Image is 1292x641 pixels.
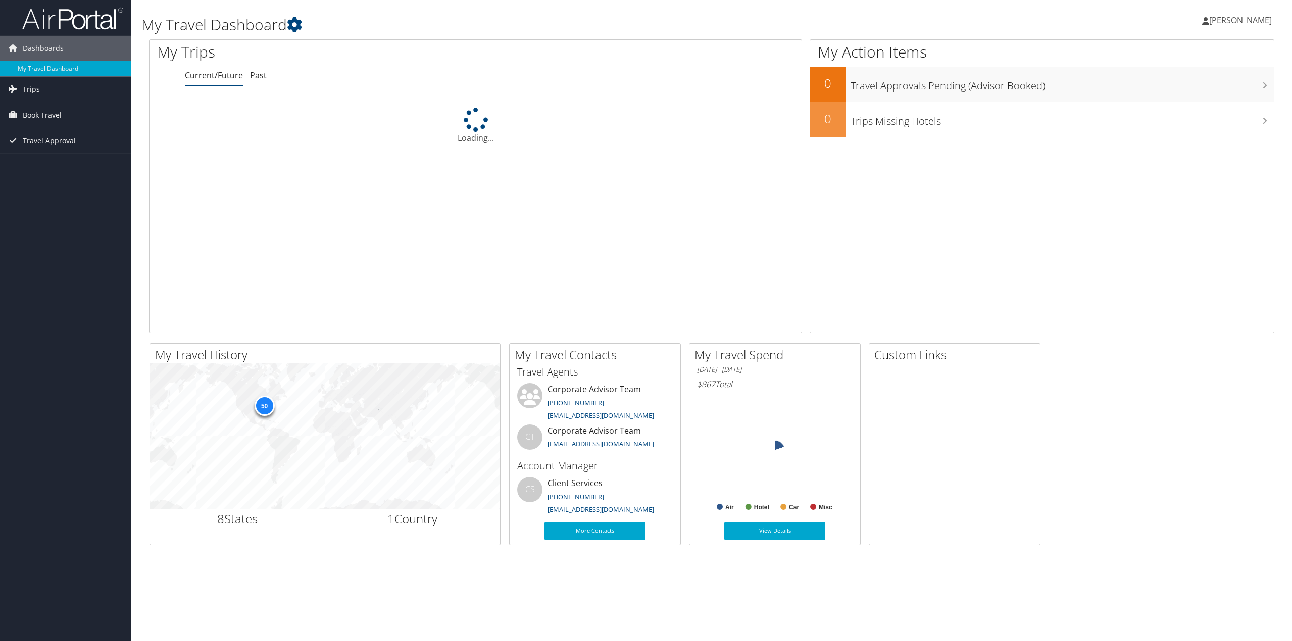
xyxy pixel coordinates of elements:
li: Corporate Advisor Team [512,383,678,424]
text: Misc [819,504,832,511]
li: Client Services [512,477,678,518]
span: $867 [697,379,715,390]
span: Dashboards [23,36,64,61]
h2: 0 [810,110,846,127]
a: Past [250,70,267,81]
span: 8 [217,510,224,527]
h6: [DATE] - [DATE] [697,365,853,375]
h3: Trips Missing Hotels [851,109,1274,128]
a: Current/Future [185,70,243,81]
text: Air [725,504,734,511]
a: [EMAIL_ADDRESS][DOMAIN_NAME] [548,439,654,448]
span: 1 [387,510,394,527]
a: [PERSON_NAME] [1202,5,1282,35]
span: [PERSON_NAME] [1209,15,1272,26]
img: airportal-logo.png [22,7,123,30]
text: Hotel [754,504,769,511]
a: 0Trips Missing Hotels [810,102,1274,137]
h3: Travel Agents [517,365,673,379]
a: [PHONE_NUMBER] [548,398,604,407]
h1: My Trips [157,41,522,63]
h2: 0 [810,75,846,92]
span: Trips [23,77,40,102]
a: [PHONE_NUMBER] [548,492,604,501]
h3: Travel Approvals Pending (Advisor Booked) [851,74,1274,93]
a: More Contacts [544,522,645,540]
h2: My Travel History [155,346,500,363]
h2: Country [333,510,493,527]
div: Loading... [150,108,802,144]
h2: States [158,510,318,527]
div: CT [517,424,542,450]
a: View Details [724,522,825,540]
h2: Custom Links [874,346,1040,363]
h1: My Action Items [810,41,1274,63]
h2: My Travel Spend [694,346,860,363]
span: Travel Approval [23,128,76,153]
a: 0Travel Approvals Pending (Advisor Booked) [810,67,1274,102]
h1: My Travel Dashboard [141,14,902,35]
li: Corporate Advisor Team [512,424,678,457]
a: [EMAIL_ADDRESS][DOMAIN_NAME] [548,505,654,514]
h6: Total [697,379,853,390]
h2: My Travel Contacts [515,346,680,363]
text: Car [789,504,799,511]
div: 50 [254,395,274,415]
a: [EMAIL_ADDRESS][DOMAIN_NAME] [548,411,654,420]
div: CS [517,477,542,502]
span: Book Travel [23,102,62,128]
h3: Account Manager [517,459,673,473]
